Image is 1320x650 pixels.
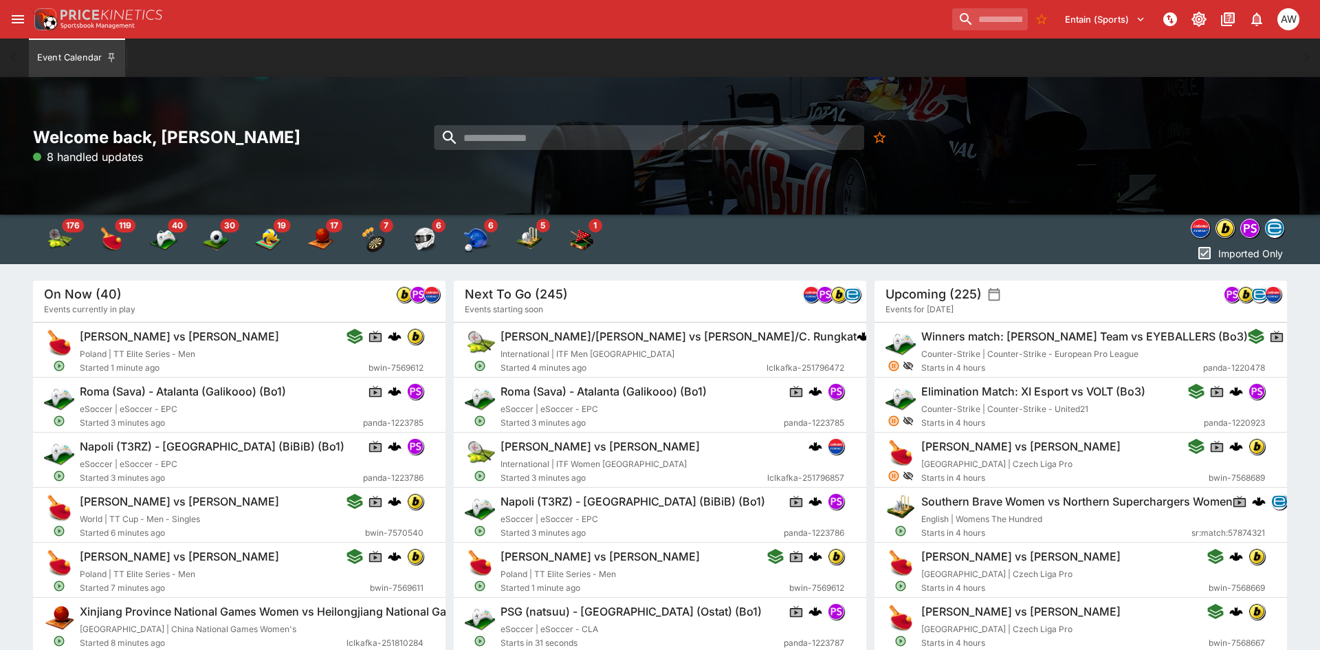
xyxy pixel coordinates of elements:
svg: Open [53,580,65,592]
button: Toggle light/dark mode [1187,7,1211,32]
h6: Napoli (T3RZ) - [GEOGRAPHIC_DATA] (BiBiB) (Bo1) [500,495,765,509]
svg: Open [474,360,486,372]
span: eSoccer | eSoccer - EPC [80,404,177,414]
span: 6 [484,219,498,232]
span: 7 [379,219,393,232]
svg: Open [53,470,65,482]
div: bwin [407,493,423,510]
img: cricket.png [885,493,916,523]
div: cerberus [1252,495,1266,508]
svg: Open [53,525,65,537]
h6: Roma (Sava) - Atalanta (Galikooo) (Bo1) [80,384,286,399]
img: logo-cerberus.svg [1229,384,1243,398]
div: lclkafka [1265,286,1281,303]
div: bwin [396,286,412,303]
h5: Next To Go (245) [465,286,568,302]
span: Starts in 4 hours [921,581,1209,595]
span: Starts in 31 seconds [500,636,784,650]
div: lclkafka [423,286,440,303]
img: cricket [516,226,543,253]
button: settings [987,288,1001,301]
img: darts [359,226,386,253]
button: No Bookmarks [1031,8,1053,30]
img: lclkafka.png [828,439,844,454]
img: PriceKinetics Logo [30,6,58,33]
svg: Open [894,580,907,592]
span: 19 [273,219,290,232]
div: betradar [844,286,861,303]
img: table_tennis.png [885,438,916,468]
span: Poland | TT Elite Series - Men [80,569,195,579]
svg: Hidden [903,360,914,371]
span: Started 8 minutes ago [80,636,346,650]
div: Motor Racing [411,226,439,253]
img: pandascore.png [408,439,423,454]
img: esports.png [44,383,74,413]
img: bwin.png [408,549,423,564]
span: sr:match:57874321 [1191,526,1265,540]
div: betradar [1271,493,1288,510]
div: bwin [407,548,423,565]
span: panda-1220478 [1203,361,1265,375]
img: logo-cerberus.svg [808,440,822,453]
div: cerberus [808,605,822,618]
div: Tennis [45,226,73,253]
p: Imported Only [1218,246,1283,261]
div: cerberus [1229,550,1243,563]
img: logo-cerberus.svg [808,384,822,398]
h6: Xinjiang Province National Games Women vs Heilongjiang National Games Women [80,605,511,619]
button: NOT Connected to PK [1158,7,1182,32]
div: pandascore [828,383,844,400]
span: 40 [168,219,187,232]
svg: Open [894,635,907,647]
img: table_tennis.png [44,328,74,358]
img: esports.png [885,328,916,358]
span: eSoccer | eSoccer - EPC [80,459,177,469]
span: Started 3 minutes ago [500,416,784,430]
span: 30 [220,219,239,232]
img: betradar.png [1266,219,1284,237]
span: Started 3 minutes ago [500,526,784,540]
div: cerberus [1229,605,1243,618]
svg: Open [53,360,65,372]
span: panda-1220923 [1204,416,1265,430]
img: logo-cerberus.svg [388,440,401,453]
h6: [PERSON_NAME] vs [PERSON_NAME] [921,440,1121,454]
img: volleyball [254,226,282,253]
h6: [PERSON_NAME] vs [PERSON_NAME] [80,550,279,564]
button: No Bookmarks [867,125,892,150]
img: logo-cerberus.svg [1229,605,1243,618]
span: 176 [62,219,84,232]
span: 6 [432,219,445,232]
span: [GEOGRAPHIC_DATA] | Czech Liga Pro [921,624,1072,634]
img: pandascore.png [1249,384,1264,399]
img: basketball [307,226,334,253]
span: Started 3 minutes ago [80,416,363,430]
h6: [PERSON_NAME] vs [PERSON_NAME] [80,495,279,509]
span: panda-1223787 [784,636,844,650]
img: logo-cerberus.svg [808,605,822,618]
span: panda-1223786 [363,471,423,485]
h6: Southern Brave Women vs Northern Superchargers Women [921,495,1233,509]
img: tennis [45,226,73,253]
img: soccer [202,226,230,253]
div: cerberus [808,440,822,453]
div: lclkafka [803,286,819,303]
span: panda-1223785 [784,416,844,430]
img: table_tennis.png [44,493,74,523]
span: Poland | TT Elite Series - Men [80,349,195,359]
img: bwin.png [1249,549,1264,564]
button: Event Calendar [29,39,125,77]
span: Started 3 minutes ago [500,471,767,485]
button: Documentation [1215,7,1240,32]
img: logo-cerberus.svg [857,329,870,343]
img: logo-cerberus.svg [388,550,401,563]
img: table_tennis.png [885,603,916,633]
svg: Open [894,525,907,537]
span: International | ITF Women [GEOGRAPHIC_DATA] [500,459,687,469]
h5: Upcoming (225) [885,286,982,302]
h6: Winners match: [PERSON_NAME] Team vs EYEBALLERS (Bo3) [921,329,1248,344]
div: cerberus [1229,384,1243,398]
img: bwin.png [1216,219,1234,237]
div: cerberus [388,495,401,508]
